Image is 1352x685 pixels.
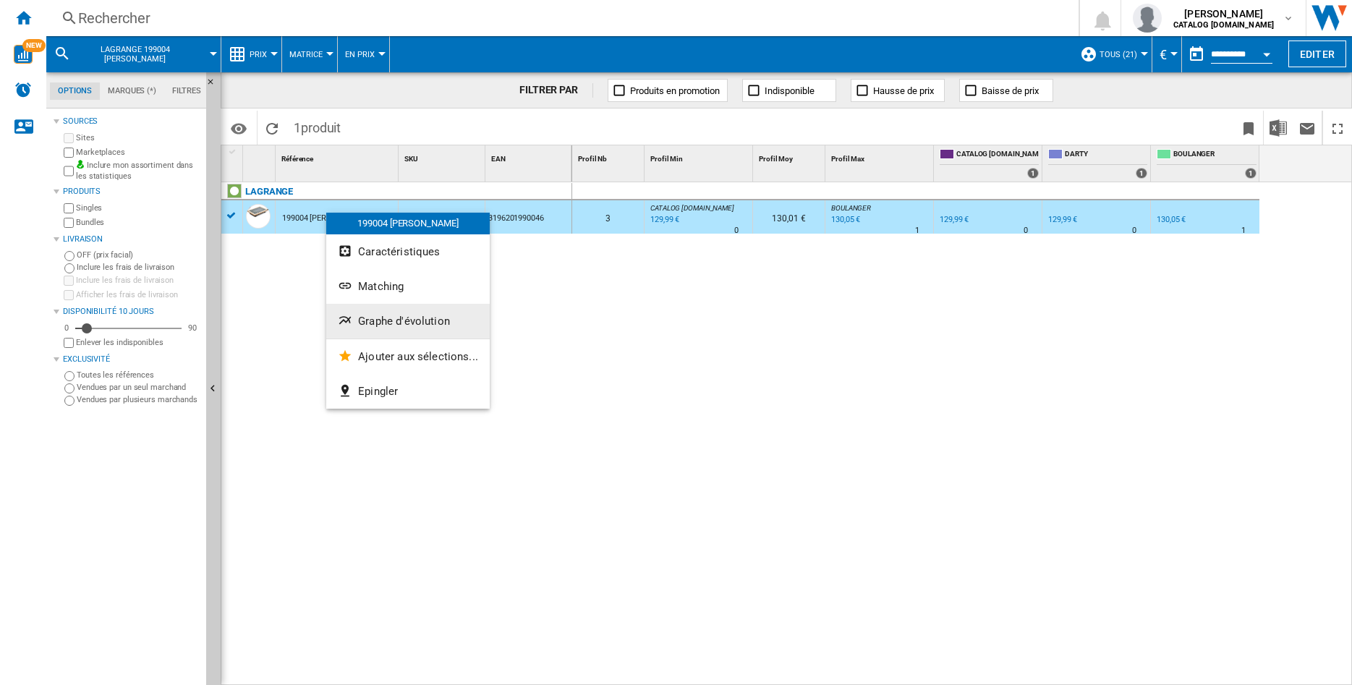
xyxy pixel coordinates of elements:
[358,245,440,258] span: Caractéristiques
[326,213,490,234] div: 199004 [PERSON_NAME]
[358,350,478,363] span: Ajouter aux sélections...
[326,339,490,374] button: Ajouter aux sélections...
[326,374,490,409] button: Epingler...
[358,315,450,328] span: Graphe d'évolution
[326,304,490,339] button: Graphe d'évolution
[358,280,404,293] span: Matching
[326,269,490,304] button: Matching
[358,385,398,398] span: Epingler
[326,234,490,269] button: Caractéristiques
